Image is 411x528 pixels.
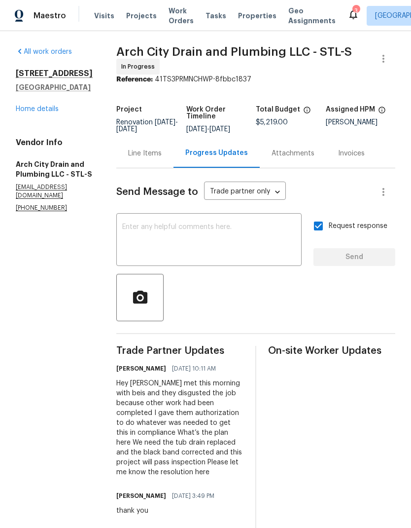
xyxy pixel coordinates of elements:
span: [DATE] 10:11 AM [172,364,216,374]
div: [PERSON_NAME] [326,119,396,126]
span: Maestro [34,11,66,21]
h4: Vendor Info [16,138,93,148]
span: $5,219.00 [256,119,288,126]
h5: Assigned HPM [326,106,375,113]
span: [DATE] [155,119,175,126]
div: 3 [352,6,359,16]
span: In Progress [121,62,159,72]
h5: Arch City Drain and Plumbing LLC - STL-S [16,159,93,179]
div: Invoices [338,149,365,158]
span: The total cost of line items that have been proposed by Opendoor. This sum includes line items th... [303,106,311,119]
span: Geo Assignments [288,6,336,26]
h6: [PERSON_NAME] [116,491,166,501]
span: Send Message to [116,187,198,197]
span: - [116,119,178,133]
span: - [186,126,230,133]
span: Tasks [205,12,226,19]
div: 41TS3PRMNCHWP-8fbbc1837 [116,75,395,84]
span: Trade Partner Updates [116,346,243,356]
div: Trade partner only [204,184,286,200]
span: Projects [126,11,157,21]
span: Request response [329,221,387,231]
div: Hey [PERSON_NAME] met this morning with beis and they disgusted the job because other work had be... [116,378,243,477]
span: The hpm assigned to this work order. [378,106,386,119]
h5: Project [116,106,142,113]
div: thank you [116,506,220,516]
span: Arch City Drain and Plumbing LLC - STL-S [116,46,352,58]
span: [DATE] [209,126,230,133]
span: Properties [238,11,276,21]
span: Visits [94,11,114,21]
span: Work Orders [169,6,194,26]
span: Renovation [116,119,178,133]
a: Home details [16,106,59,113]
div: Progress Updates [185,148,248,158]
span: On-site Worker Updates [268,346,395,356]
div: Line Items [128,149,162,158]
div: Attachments [272,149,314,158]
span: [DATE] [186,126,207,133]
h5: Total Budget [256,106,300,113]
span: [DATE] 3:49 PM [172,491,214,501]
span: [DATE] [116,126,137,133]
h5: Work Order Timeline [186,106,256,120]
h6: [PERSON_NAME] [116,364,166,374]
a: All work orders [16,48,72,55]
b: Reference: [116,76,153,83]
